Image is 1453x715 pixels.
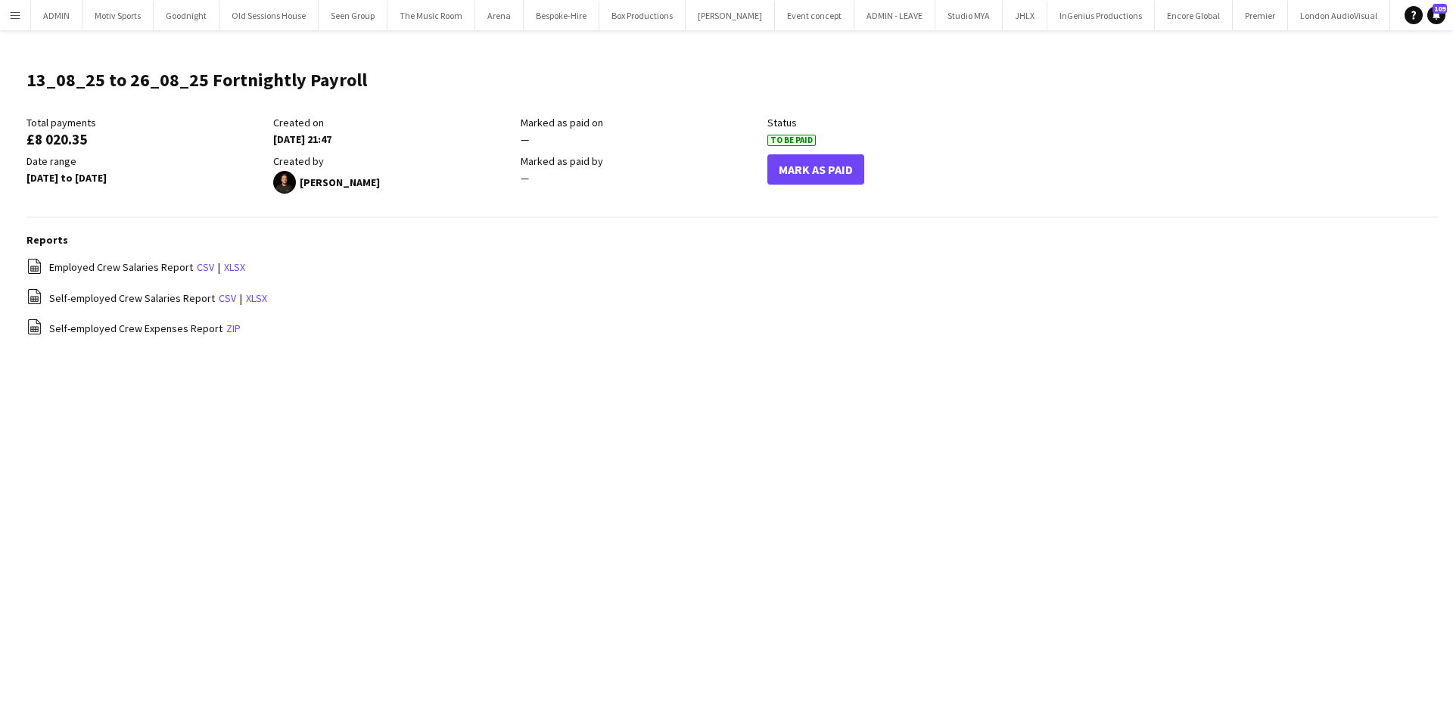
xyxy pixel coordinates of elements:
div: Created on [273,116,512,129]
button: Box Productions [599,1,686,30]
button: Premier [1233,1,1288,30]
div: [PERSON_NAME] [273,171,512,194]
button: ADMIN [31,1,82,30]
button: [PERSON_NAME] [686,1,775,30]
a: csv [197,260,214,274]
a: csv [219,291,236,305]
div: Created by [273,154,512,168]
button: London AudioVisual [1288,1,1390,30]
span: — [521,171,529,185]
div: £8 020.35 [26,132,266,146]
button: Mark As Paid [767,154,864,185]
span: Self-employed Crew Salaries Report [49,291,215,305]
button: Motiv Sports [82,1,154,30]
div: | [26,288,1438,307]
div: | [26,258,1438,277]
a: 109 [1427,6,1445,24]
button: Seen Group [319,1,387,30]
span: 109 [1433,4,1447,14]
button: Goodnight [154,1,219,30]
button: JHLX [1003,1,1047,30]
span: — [521,132,529,146]
button: Studio MYA [935,1,1003,30]
div: [DATE] to [DATE] [26,171,266,185]
button: ADMIN - LEAVE [854,1,935,30]
button: Event concept [775,1,854,30]
div: Marked as paid on [521,116,760,129]
span: Self-employed Crew Expenses Report [49,322,222,335]
div: Date range [26,154,266,168]
button: InGenius Productions [1047,1,1155,30]
a: xlsx [224,260,245,274]
button: Arena [475,1,524,30]
div: Marked as paid by [521,154,760,168]
div: [DATE] 21:47 [273,132,512,146]
button: The Music Room [387,1,475,30]
a: xlsx [246,291,267,305]
div: Status [767,116,1007,129]
button: Bespoke-Hire [524,1,599,30]
a: zip [226,322,241,335]
span: Employed Crew Salaries Report [49,260,193,274]
div: Total payments [26,116,266,129]
button: Encore Global [1155,1,1233,30]
button: Old Sessions House [219,1,319,30]
span: To Be Paid [767,135,816,146]
h3: Reports [26,233,1438,247]
h1: 13_08_25 to 26_08_25 Fortnightly Payroll [26,69,367,92]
